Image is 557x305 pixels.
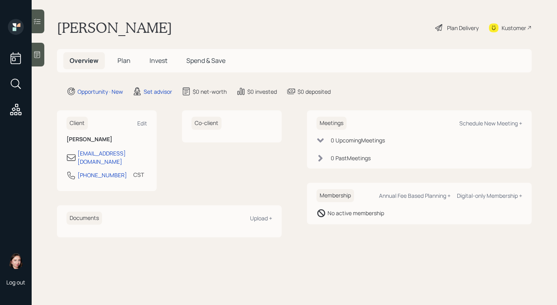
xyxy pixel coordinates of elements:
h6: Co-client [191,117,222,130]
span: Overview [70,56,99,65]
h6: [PERSON_NAME] [66,136,147,143]
div: Plan Delivery [447,24,479,32]
div: Digital-only Membership + [457,192,522,199]
span: Spend & Save [186,56,225,65]
span: Invest [150,56,167,65]
div: No active membership [328,209,384,217]
div: Log out [6,278,25,286]
div: Kustomer [502,24,526,32]
span: Plan [117,56,131,65]
h6: Membership [316,189,354,202]
div: Upload + [250,214,272,222]
img: aleksandra-headshot.png [8,253,24,269]
div: 0 Upcoming Meeting s [331,136,385,144]
div: $0 invested [247,87,277,96]
h6: Client [66,117,88,130]
div: $0 net-worth [193,87,227,96]
div: Set advisor [144,87,172,96]
div: Edit [137,119,147,127]
div: Annual Fee Based Planning + [379,192,451,199]
div: [EMAIL_ADDRESS][DOMAIN_NAME] [78,149,147,166]
div: 0 Past Meeting s [331,154,371,162]
div: CST [133,170,144,179]
div: Schedule New Meeting + [459,119,522,127]
h1: [PERSON_NAME] [57,19,172,36]
h6: Documents [66,212,102,225]
h6: Meetings [316,117,347,130]
div: [PHONE_NUMBER] [78,171,127,179]
div: Opportunity · New [78,87,123,96]
div: $0 deposited [297,87,331,96]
